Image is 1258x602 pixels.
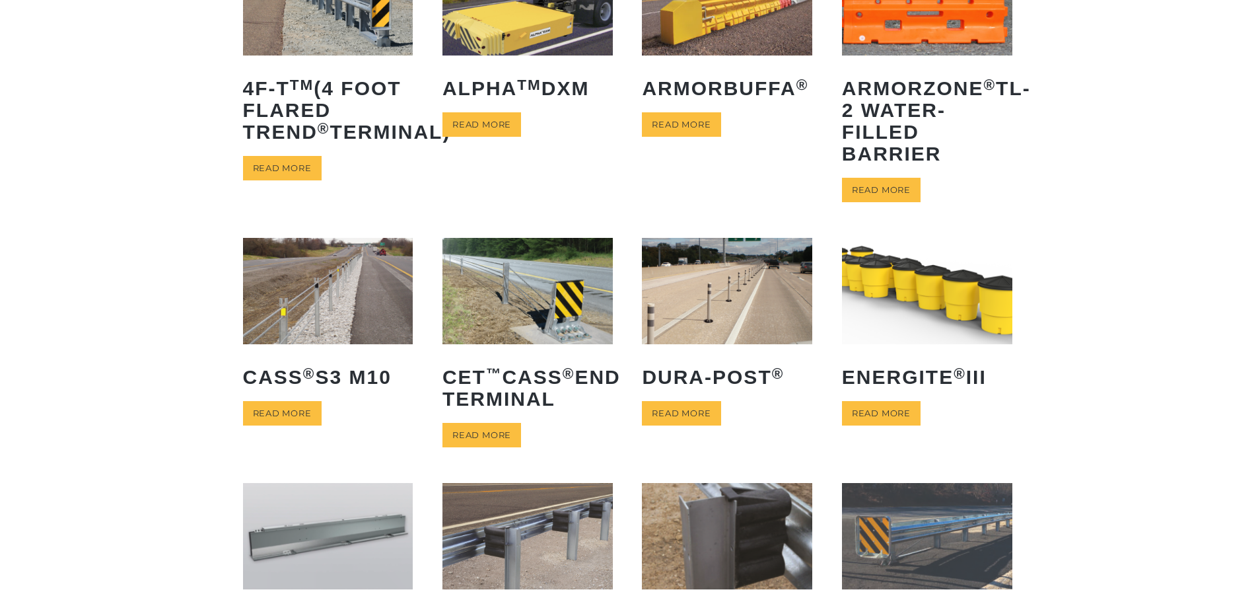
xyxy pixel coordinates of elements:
a: Read more about “ArmorZone® TL-2 Water-Filled Barrier” [842,178,921,202]
sup: ® [563,365,575,382]
a: CET™CASS®End Terminal [442,238,613,420]
h2: Dura-Post [642,356,812,398]
sup: ® [303,365,316,382]
a: Read more about “ALPHATM DXM” [442,112,521,137]
h2: ArmorZone TL-2 Water-Filled Barrier [842,67,1012,174]
h2: CASS S3 M10 [243,356,413,398]
h2: CET CASS End Terminal [442,356,613,420]
h2: ALPHA DXM [442,67,613,109]
sup: ® [796,77,809,93]
h2: ArmorBuffa [642,67,812,109]
sup: ® [983,77,996,93]
sup: ™ [486,365,503,382]
h2: 4F-T (4 Foot Flared TREND Terminal) [243,67,413,153]
a: Read more about “Dura-Post®” [642,401,720,426]
a: Read more about “CET™ CASS® End Terminal” [442,423,521,447]
sup: ® [954,365,966,382]
sup: ® [318,120,330,137]
a: ENERGITE®III [842,238,1012,398]
a: CASS®S3 M10 [243,238,413,398]
a: Read more about “CASS® S3 M10” [243,401,322,426]
sup: TM [290,77,314,93]
a: Dura-Post® [642,238,812,398]
a: Read more about “ArmorBuffa®” [642,112,720,137]
a: Read more about “ENERGITE® III” [842,401,921,426]
h2: ENERGITE III [842,356,1012,398]
sup: ® [772,365,785,382]
a: Read more about “4F-TTM (4 Foot Flared TREND® Terminal)” [243,156,322,180]
sup: TM [517,77,542,93]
